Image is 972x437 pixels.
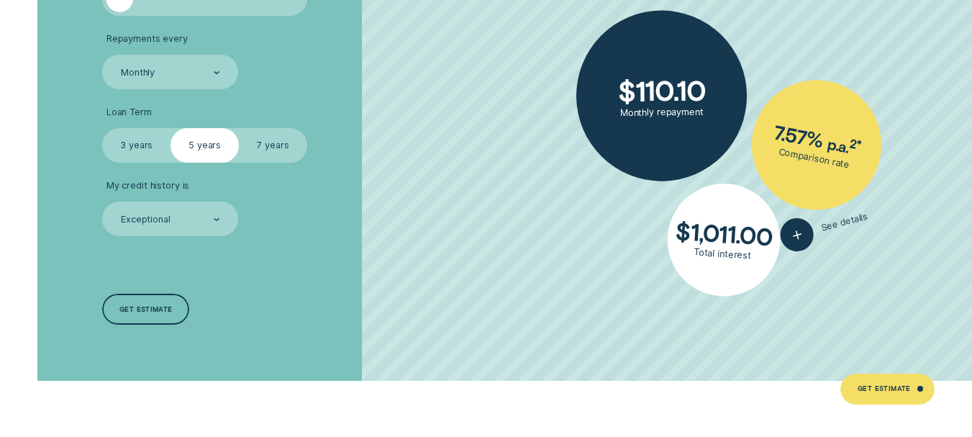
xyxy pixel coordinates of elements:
[171,128,239,162] label: 5 years
[239,128,307,162] label: 7 years
[121,67,155,78] div: Monthly
[106,180,189,192] span: My credit history is
[840,374,934,405] a: Get Estimate
[106,33,188,45] span: Repayments every
[102,128,171,162] label: 3 years
[102,294,189,325] a: Get estimate
[106,107,152,118] span: Loan Term
[121,214,171,225] div: Exceptional
[820,211,869,234] span: See details
[777,200,872,256] button: See details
